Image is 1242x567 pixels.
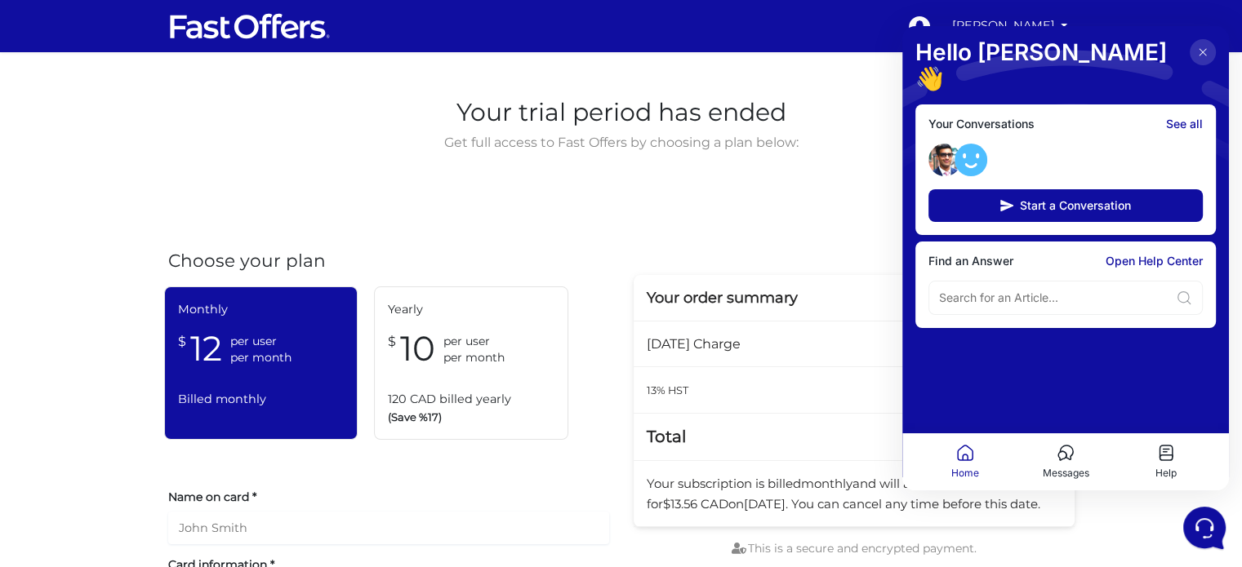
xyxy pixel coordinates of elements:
span: monthly [801,476,852,491]
span: [DATE] [744,496,786,512]
small: 13% HST [647,384,688,396]
span: (Save %17) [388,409,554,426]
span: [DATE] Charge [647,336,741,352]
span: $ [178,327,186,352]
span: $ [388,327,396,352]
input: John Smith [168,512,609,544]
span: per user [443,333,505,349]
span: This is a secure and encrypted payment. [732,541,977,556]
span: per month [230,349,292,365]
span: 12 [190,327,222,370]
span: Monthly [178,300,345,319]
iframe: Customerly Messenger Launcher [1180,503,1229,552]
label: Name on card * [168,489,609,505]
span: Your trial period has ended [439,93,803,132]
span: per month [443,349,505,365]
span: $13.56 CAD [663,496,728,512]
span: Your subscription is billed and will automatically renew for on . You can cancel any time before ... [647,476,1040,511]
span: Yearly [388,300,554,319]
span: Billed monthly [178,390,345,409]
span: 10 [400,327,435,370]
span: Your order summary [647,289,798,307]
span: Total [647,427,686,446]
iframe: Customerly Messenger [902,26,1229,490]
a: [PERSON_NAME] [946,10,1075,42]
span: per user [230,333,292,349]
h4: Choose your plan [168,250,609,272]
span: 120 CAD billed yearly [388,390,554,409]
span: Get full access to Fast Offers by choosing a plan below: [439,132,803,153]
